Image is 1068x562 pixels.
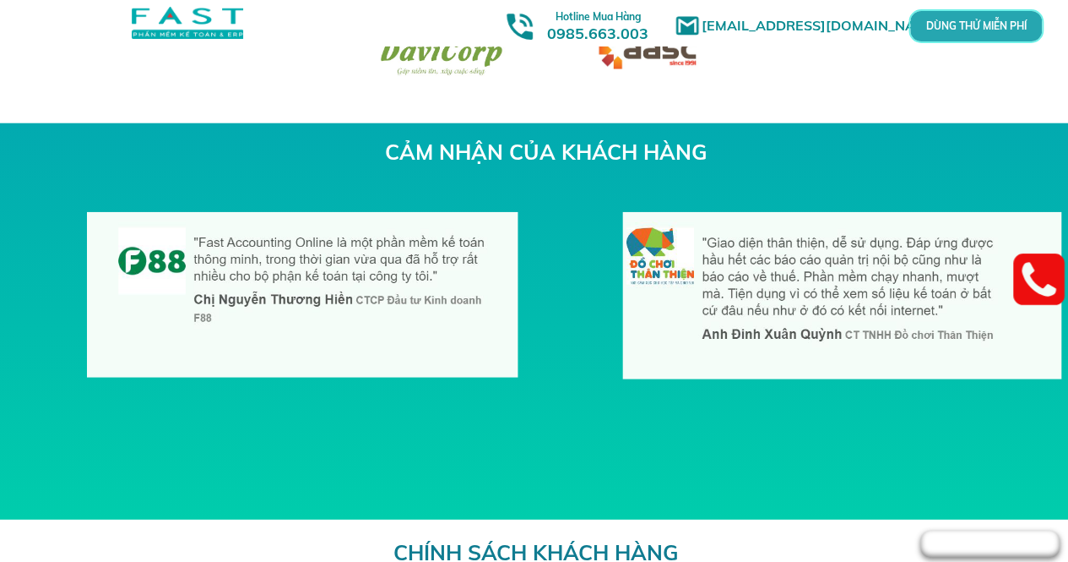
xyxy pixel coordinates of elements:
p: DÙNG THỬ MIỄN PHÍ [956,21,996,30]
span: Hotline Mua Hàng [556,10,641,23]
h3: CẢM NHẬN CỦA KHÁCH HÀNG [385,135,712,169]
h1: [EMAIL_ADDRESS][DOMAIN_NAME] [702,15,951,37]
h3: 0985.663.003 [529,6,667,42]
